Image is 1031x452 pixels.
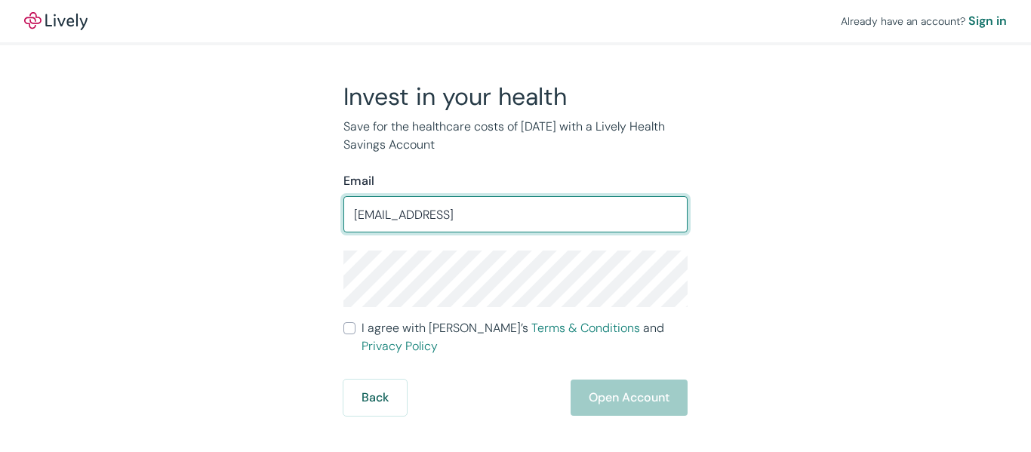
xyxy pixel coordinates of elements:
a: Privacy Policy [362,338,438,354]
p: Save for the healthcare costs of [DATE] with a Lively Health Savings Account [343,118,688,154]
span: I agree with [PERSON_NAME]’s and [362,319,688,355]
label: Email [343,172,374,190]
h2: Invest in your health [343,81,688,112]
a: Sign in [968,12,1007,30]
div: Already have an account? [841,12,1007,30]
a: LivelyLively [24,12,88,30]
a: Terms & Conditions [531,320,640,336]
button: Back [343,380,407,416]
img: Lively [24,12,88,30]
